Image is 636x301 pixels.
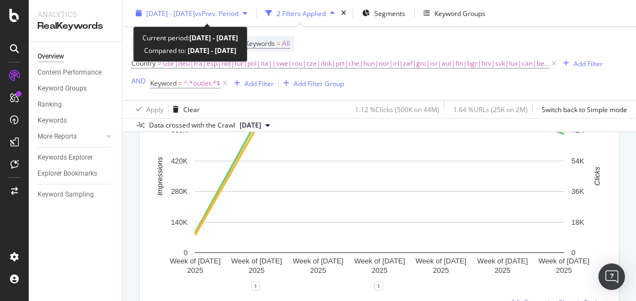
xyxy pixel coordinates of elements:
div: Analytics [38,9,113,20]
a: Overview [38,51,114,62]
span: Keyword [150,78,177,88]
text: 280K [171,187,188,196]
text: 140K [171,218,188,226]
svg: A chart. [149,94,610,286]
div: Keyword Groups [434,8,485,18]
button: Apply [131,101,163,118]
div: Content Performance [38,67,102,78]
span: All [282,36,290,51]
a: Keyword Sampling [38,189,114,200]
div: Compared to: [144,44,236,57]
div: Clear [183,104,200,114]
span: vs Prev. Period [195,8,239,18]
a: Keyword Groups [38,83,114,94]
button: Segments [358,4,410,22]
button: Keyword Groups [419,4,490,22]
text: Week of [DATE] [354,257,405,265]
div: 1 [251,282,260,291]
div: Add Filter Group [294,78,344,88]
b: [DATE] - [DATE] [189,33,238,43]
text: 18K [571,218,584,226]
a: Ranking [38,99,114,110]
a: Content Performance [38,67,114,78]
text: 0 [571,249,575,257]
text: 36K [571,187,584,196]
text: 2025 [433,266,449,274]
span: = [157,59,161,68]
text: Week of [DATE] [477,257,528,265]
div: Switch back to Simple mode [542,104,627,114]
div: Explorer Bookmarks [38,168,97,179]
button: [DATE] [235,119,274,132]
div: Data crossed with the Crawl [149,120,235,130]
span: Country [131,59,156,68]
button: 2 Filters Applied [261,4,339,22]
span: Gbr|deu|fra|esp|nld|tur|pol|ita||swe|rou|cze|dnk|prt|che|hun|nor|irl|zaf|grc|isr|aut|fin|bgr|hrv|... [163,56,549,71]
text: 2025 [248,266,264,274]
div: times [339,8,348,19]
div: Ranking [38,99,62,110]
text: Week of [DATE] [416,257,467,265]
text: 54K [571,157,584,165]
text: 420K [171,157,188,165]
div: More Reports [38,131,77,142]
text: 0 [184,249,188,257]
span: = [277,39,280,48]
div: Overview [38,51,64,62]
text: Week of [DATE] [293,257,343,265]
button: Add Filter Group [279,77,344,90]
text: 2025 [310,266,326,274]
a: Keywords [38,115,114,126]
span: Keywords [245,39,275,48]
span: ^.*outlet.*$ [184,76,220,91]
span: [DATE] - [DATE] [146,8,195,18]
button: Switch back to Simple mode [537,101,627,118]
text: Week of [DATE] [231,257,282,265]
text: 2025 [372,266,388,274]
button: Add Filter [230,77,274,90]
button: Clear [168,101,200,118]
text: 560K [171,126,188,134]
div: 1.12 % Clicks ( 500K on 44M ) [355,104,439,114]
div: Keywords Explorer [38,152,93,163]
div: RealKeywords [38,20,113,33]
div: Add Filter [574,59,603,68]
text: Week of [DATE] [539,257,590,265]
b: [DATE] - [DATE] [186,46,236,55]
a: Explorer Bookmarks [38,168,114,179]
div: Apply [146,104,163,114]
text: 2025 [187,266,203,274]
text: 2025 [556,266,572,274]
button: [DATE] - [DATE]vsPrev. Period [131,4,252,22]
div: Keywords [38,115,67,126]
div: 1.64 % URLs ( 25K on 2M ) [453,104,528,114]
text: Week of [DATE] [170,257,221,265]
div: Current period: [142,31,238,44]
a: More Reports [38,131,103,142]
a: Keywords Explorer [38,152,114,163]
text: Clicks [593,166,601,186]
span: = [178,78,182,88]
div: Add Filter [245,78,274,88]
span: 2025 Aug. 22nd [240,120,261,130]
div: Keyword Groups [38,83,87,94]
button: Add Filter [559,57,603,70]
div: 1 [374,282,383,291]
text: 72K [571,126,584,134]
div: Keyword Sampling [38,189,94,200]
span: Segments [374,8,405,18]
text: 2025 [495,266,511,274]
div: Open Intercom Messenger [598,263,625,290]
div: 2 Filters Applied [277,8,326,18]
button: AND [131,76,146,86]
text: Impressions [156,156,164,196]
